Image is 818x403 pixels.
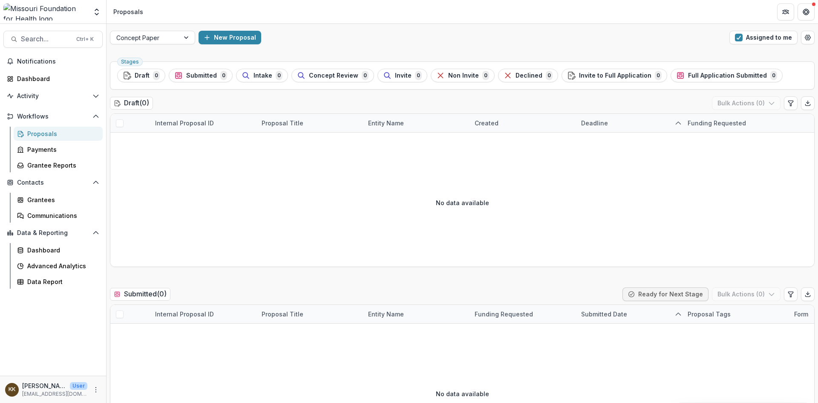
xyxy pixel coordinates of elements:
button: Submitted0 [169,69,233,82]
button: Open Workflows [3,110,103,123]
span: Concept Review [309,72,358,79]
div: Internal Proposal ID [150,305,256,323]
div: Proposal Title [256,305,363,323]
div: Entity Name [363,114,469,132]
div: Entity Name [363,310,409,319]
div: Submitted Date [576,305,683,323]
span: 0 [276,71,282,80]
span: Intake [253,72,272,79]
button: Non Invite0 [431,69,495,82]
button: New Proposal [199,31,261,44]
a: Dashboard [3,72,103,86]
div: Funding Requested [683,114,789,132]
div: Funding Requested [683,119,751,128]
div: Proposals [27,129,96,138]
button: Declined0 [498,69,558,82]
button: Invite to Full Application0 [562,69,667,82]
span: Full Application Submitted [688,72,767,79]
span: 0 [153,71,160,80]
button: Open Contacts [3,176,103,189]
span: Invite [395,72,412,79]
p: [PERSON_NAME] [22,381,66,390]
span: Submitted [186,72,217,79]
a: Grantee Reports [14,158,103,172]
button: Invite0 [377,69,427,82]
div: Payments [27,145,96,154]
h2: Submitted ( 0 ) [110,288,170,300]
span: Activity [17,93,89,100]
div: Internal Proposal ID [150,114,256,132]
p: No data available [436,389,489,398]
div: Entity Name [363,305,469,323]
span: Non Invite [448,72,479,79]
p: [EMAIL_ADDRESS][DOMAIN_NAME] [22,390,87,398]
button: Get Help [798,3,815,20]
span: 0 [482,71,489,80]
div: Funding Requested [469,305,576,323]
button: Intake0 [236,69,288,82]
span: 0 [655,71,662,80]
button: More [91,385,101,395]
span: Data & Reporting [17,229,89,237]
div: Communications [27,211,96,220]
svg: sorted ascending [675,311,682,318]
span: 0 [362,71,369,80]
div: Internal Proposal ID [150,119,219,128]
a: Advanced Analytics [14,259,103,273]
span: 0 [220,71,227,80]
a: Payments [14,142,103,157]
div: Proposals [113,7,143,16]
button: Bulk Actions (0) [712,287,781,301]
div: Proposal Tags [683,305,789,323]
button: Edit table settings [784,96,798,110]
button: Export table data [801,287,815,301]
a: Data Report [14,275,103,289]
div: Submitted Date [576,310,632,319]
span: 0 [770,71,777,80]
span: 0 [415,71,422,80]
button: Notifications [3,55,103,68]
div: Proposal Title [256,310,308,319]
div: Internal Proposal ID [150,310,219,319]
a: Proposals [14,127,103,141]
div: Proposal Title [256,119,308,128]
a: Communications [14,209,103,223]
p: User [70,382,87,390]
span: Draft [135,72,150,79]
div: Proposal Title [256,114,363,132]
h2: Draft ( 0 ) [110,97,153,109]
button: Ready for Next Stage [622,287,709,301]
span: Workflows [17,113,89,120]
span: Contacts [17,179,89,186]
button: Assigned to me [729,31,798,44]
div: Grantees [27,195,96,204]
button: Open table manager [801,31,815,44]
button: Bulk Actions (0) [712,96,781,110]
a: Grantees [14,193,103,207]
div: Advanced Analytics [27,261,96,270]
button: Export table data [801,96,815,110]
button: Open entity switcher [91,3,103,20]
div: Created [469,114,576,132]
button: Partners [777,3,794,20]
span: Notifications [17,58,99,65]
button: Concept Review0 [291,69,374,82]
span: 0 [546,71,553,80]
button: Open Activity [3,89,103,103]
button: Search... [3,31,103,48]
div: Form [789,310,813,319]
svg: sorted ascending [675,120,682,127]
button: Edit table settings [784,287,798,301]
span: Invite to Full Application [579,72,651,79]
nav: breadcrumb [110,6,147,18]
div: Deadline [576,114,683,132]
div: Entity Name [363,119,409,128]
